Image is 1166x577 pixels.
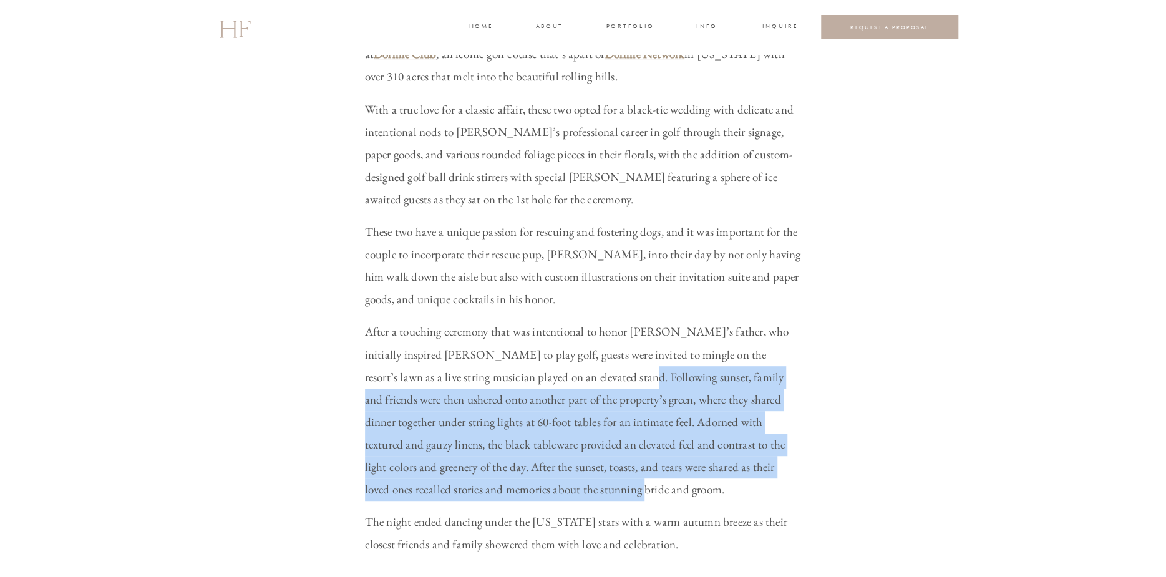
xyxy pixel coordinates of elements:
[374,46,436,62] a: Dormie Club
[469,22,492,33] a: home
[365,221,802,311] p: These two have a unique passion for rescuing and fostering dogs, and it was important for the cou...
[365,99,802,211] p: With a true love for a classic affair, these two opted for a black-tie wedding with delicate and ...
[606,22,653,33] a: portfolio
[696,22,719,33] a: INFO
[762,22,796,33] a: INQUIRE
[831,24,949,31] a: REQUEST A PROPOSAL
[365,511,802,556] p: The night ended dancing under the [US_STATE] stars with a warm autumn breeze as their closest fri...
[219,9,250,46] a: HF
[605,46,684,62] a: Dormie Network
[365,321,802,501] p: After a touching ceremony that was intentional to honor [PERSON_NAME]’s father, who initially ins...
[536,22,562,33] a: about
